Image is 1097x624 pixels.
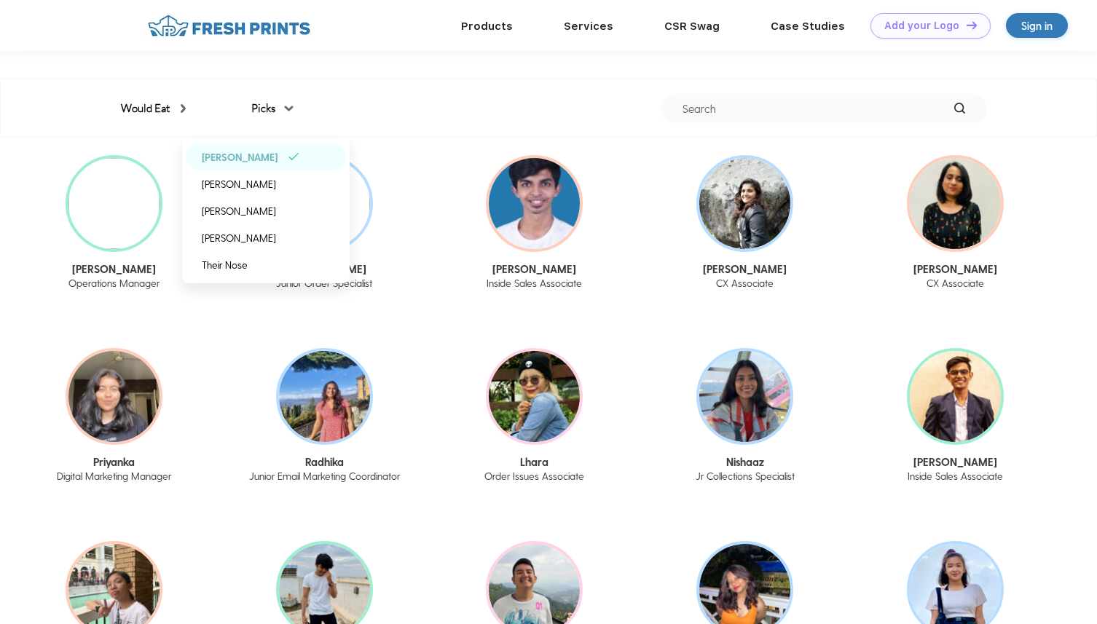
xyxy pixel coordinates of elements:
[459,277,610,289] p: Inside Sales Associate
[1021,17,1053,34] div: Sign in
[879,470,1031,482] p: Inside Sales Associate
[522,194,547,213] img: email_hovered.svg
[248,455,400,468] p: Radhika
[39,470,190,482] p: Digital Marketing Manager
[669,470,821,482] p: Jr Collections Specialist
[669,262,821,275] p: [PERSON_NAME]
[459,470,610,482] p: Order Issues Associate
[39,262,190,275] p: [PERSON_NAME]
[522,580,547,599] img: email_hovered.svg
[202,257,248,272] div: Their Nose
[459,455,610,468] p: Lhara
[39,455,190,468] p: Priyanka
[285,106,294,111] img: dropdown.png
[954,103,965,114] img: header_search.svg
[101,387,127,406] img: email_hovered.svg
[1006,13,1068,38] a: Sign in
[943,387,968,406] img: email_hovered.svg
[251,100,291,117] div: Picks
[312,387,337,406] img: email_hovered.svg
[522,387,547,406] img: email_hovered.svg
[101,580,127,599] img: email_hovered.svg
[312,580,337,599] img: email_hovered.svg
[459,262,610,275] p: [PERSON_NAME]
[669,277,821,289] p: CX Associate
[879,262,1031,275] p: [PERSON_NAME]
[202,203,276,218] div: [PERSON_NAME]
[121,100,186,117] div: Would Eat
[884,20,959,32] div: Add your Logo
[967,21,977,29] img: DT
[288,153,299,160] img: filter_selected.svg
[143,13,315,39] img: fo%20logo%202.webp
[732,387,758,406] img: email_hovered.svg
[669,455,821,468] p: Nishaaz
[39,277,190,289] p: Operations Manager
[732,580,758,599] img: email_hovered.svg
[101,194,127,213] img: email_hovered.svg
[248,470,400,482] p: Junior Email Marketing Coordinator
[943,580,968,599] img: email_hovered.svg
[943,194,968,213] img: email_hovered.svg
[661,94,987,123] input: Search
[202,176,276,191] div: [PERSON_NAME]
[879,455,1031,468] p: [PERSON_NAME]
[202,230,276,245] div: [PERSON_NAME]
[202,149,278,165] div: [PERSON_NAME]
[879,277,1031,289] p: CX Associate
[732,194,758,213] img: email_hovered.svg
[181,104,186,113] img: dropdown.png
[461,20,513,33] a: Products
